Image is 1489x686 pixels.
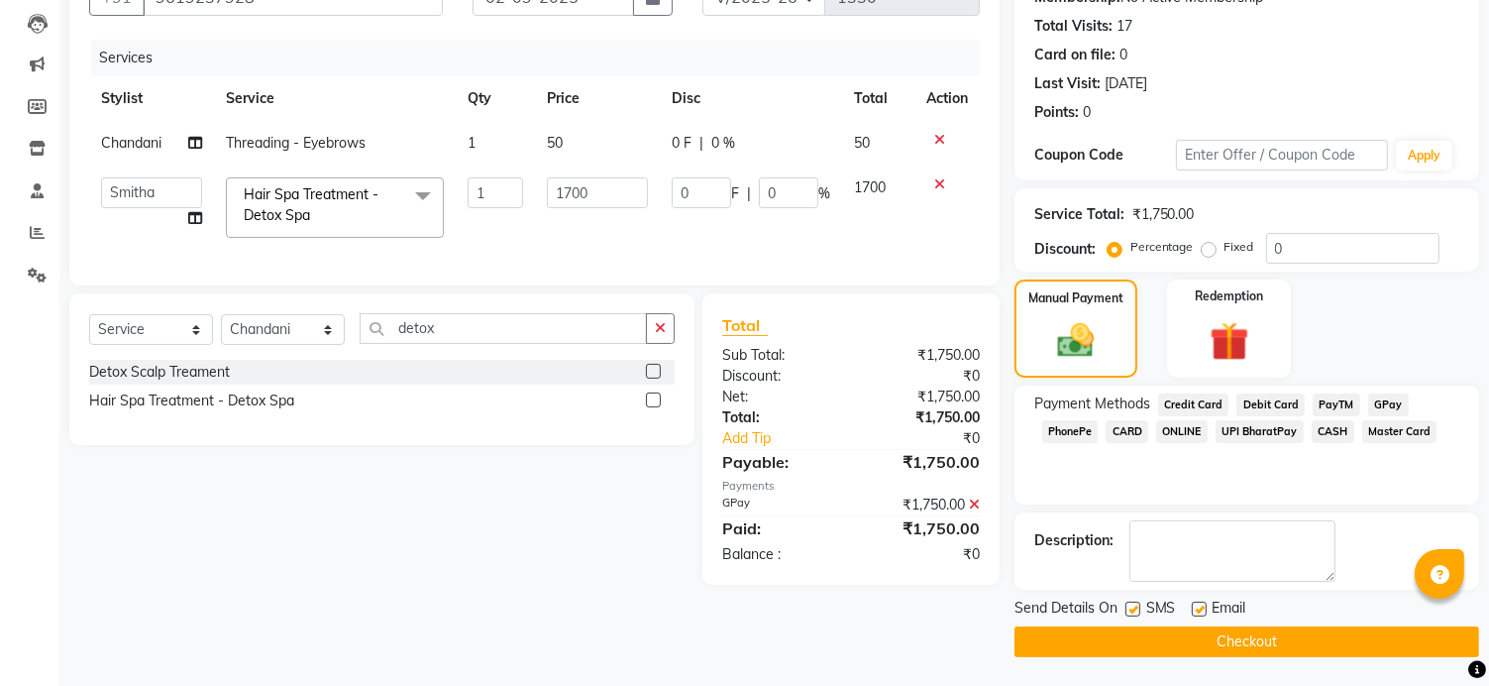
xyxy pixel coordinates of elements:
[1034,239,1096,260] div: Discount:
[1042,420,1099,443] span: PhonePe
[244,185,378,224] span: Hair Spa Treatment - Detox Spa
[1213,598,1246,623] span: Email
[747,183,751,204] span: |
[360,313,647,344] input: Search or Scan
[547,134,563,152] span: 50
[1236,394,1305,416] span: Debit Card
[1176,140,1389,171] input: Enter Offer / Coupon Code
[854,178,886,196] span: 1700
[1117,16,1132,37] div: 17
[875,428,995,449] div: ₹0
[1034,45,1116,65] div: Card on file:
[851,366,995,387] div: ₹0
[707,366,851,387] div: Discount:
[707,450,851,474] div: Payable:
[1119,45,1127,65] div: 0
[707,428,875,449] a: Add Tip
[707,495,851,515] div: GPay
[1368,394,1409,416] span: GPay
[1130,238,1194,256] label: Percentage
[1195,287,1263,305] label: Redemption
[226,134,366,152] span: Threading - Eyebrows
[1106,420,1148,443] span: CARD
[1014,598,1117,623] span: Send Details On
[731,183,739,204] span: F
[914,76,980,121] th: Action
[707,345,851,366] div: Sub Total:
[1034,73,1101,94] div: Last Visit:
[707,407,851,428] div: Total:
[1034,145,1176,166] div: Coupon Code
[1028,289,1123,307] label: Manual Payment
[1312,420,1354,443] span: CASH
[1034,394,1150,414] span: Payment Methods
[851,407,995,428] div: ₹1,750.00
[842,76,914,121] th: Total
[854,134,870,152] span: 50
[1216,420,1304,443] span: UPI BharatPay
[699,133,703,154] span: |
[1362,420,1437,443] span: Master Card
[851,495,995,515] div: ₹1,750.00
[722,315,768,336] span: Total
[1034,204,1124,225] div: Service Total:
[89,76,214,121] th: Stylist
[1224,238,1254,256] label: Fixed
[1083,102,1091,123] div: 0
[89,362,230,383] div: Detox Scalp Treament
[1158,394,1229,416] span: Credit Card
[1046,319,1107,362] img: _cash.svg
[672,133,691,154] span: 0 F
[1313,394,1360,416] span: PayTM
[707,516,851,540] div: Paid:
[1014,627,1479,657] button: Checkout
[1034,102,1079,123] div: Points:
[851,516,995,540] div: ₹1,750.00
[1034,530,1114,551] div: Description:
[1156,420,1208,443] span: ONLINE
[851,387,995,407] div: ₹1,750.00
[91,40,995,76] div: Services
[818,183,830,204] span: %
[535,76,659,121] th: Price
[851,450,995,474] div: ₹1,750.00
[851,544,995,565] div: ₹0
[214,76,456,121] th: Service
[660,76,842,121] th: Disc
[722,478,980,495] div: Payments
[707,387,851,407] div: Net:
[468,134,476,152] span: 1
[310,206,319,224] a: x
[1105,73,1147,94] div: [DATE]
[711,133,735,154] span: 0 %
[1034,16,1113,37] div: Total Visits:
[1198,317,1261,366] img: _gift.svg
[89,391,294,411] div: Hair Spa Treatment - Detox Spa
[707,544,851,565] div: Balance :
[1132,204,1195,225] div: ₹1,750.00
[1146,598,1176,623] span: SMS
[101,134,161,152] span: Chandani
[1396,141,1452,171] button: Apply
[456,76,535,121] th: Qty
[851,345,995,366] div: ₹1,750.00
